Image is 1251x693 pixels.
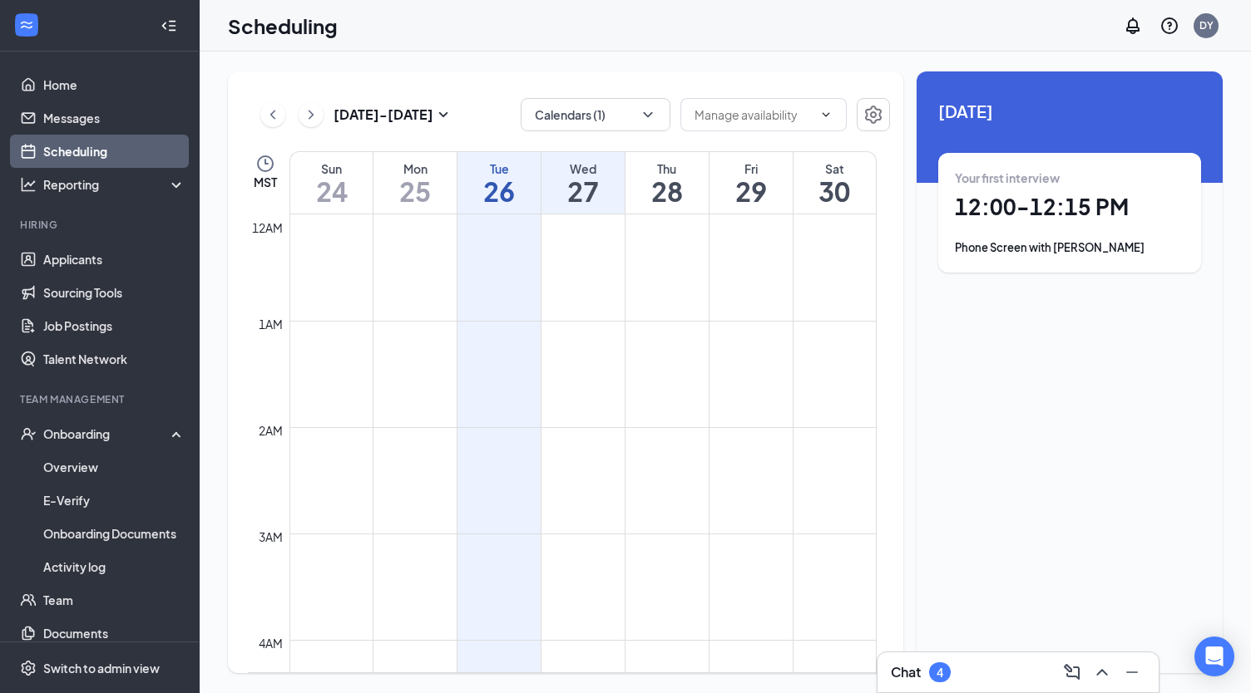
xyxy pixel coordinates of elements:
svg: ChevronDown [640,106,656,123]
svg: Settings [20,660,37,676]
svg: Analysis [20,176,37,193]
div: Switch to admin view [43,660,160,676]
span: MST [254,174,277,190]
div: Mon [373,160,457,177]
div: Your first interview [955,170,1184,186]
a: Talent Network [43,342,185,376]
h1: 12:00 - 12:15 PM [955,193,1184,221]
h1: 27 [541,177,625,205]
div: Thu [625,160,709,177]
div: Phone Screen with [PERSON_NAME] [955,239,1184,256]
div: 2am [255,421,286,440]
div: Sun [290,160,373,177]
a: August 24, 2025 [290,152,373,214]
svg: ComposeMessage [1062,662,1082,682]
div: 12am [249,219,286,237]
svg: ChevronLeft [265,105,281,125]
div: Fri [710,160,793,177]
button: Calendars (1)ChevronDown [521,98,670,131]
a: Messages [43,101,185,135]
svg: Clock [255,154,275,174]
h3: Chat [891,663,921,681]
a: August 25, 2025 [373,152,457,214]
a: Home [43,68,185,101]
a: Sourcing Tools [43,276,185,309]
span: [DATE] [938,98,1201,124]
svg: WorkstreamLogo [18,17,35,33]
svg: ChevronDown [819,108,833,121]
h1: 26 [457,177,541,205]
a: Scheduling [43,135,185,168]
div: Reporting [43,176,186,193]
button: Minimize [1119,659,1145,686]
h1: 25 [373,177,457,205]
svg: ChevronUp [1092,662,1112,682]
a: Activity log [43,550,185,583]
div: 1am [255,315,286,333]
h1: 29 [710,177,793,205]
a: Onboarding Documents [43,517,185,550]
button: ComposeMessage [1059,659,1085,686]
a: Job Postings [43,309,185,342]
div: Tue [457,160,541,177]
div: Sat [794,160,876,177]
a: August 29, 2025 [710,152,793,214]
button: ChevronLeft [260,102,285,127]
div: DY [1199,18,1214,32]
a: Applicants [43,243,185,276]
a: August 27, 2025 [541,152,625,214]
input: Manage availability [695,106,813,124]
svg: Collapse [161,17,177,34]
h1: 28 [625,177,709,205]
a: Team [43,583,185,617]
h1: 24 [290,177,373,205]
div: Wed [541,160,625,177]
svg: SmallChevronDown [433,105,453,125]
a: E-Verify [43,484,185,517]
h1: Scheduling [228,12,338,40]
button: ChevronRight [299,102,324,127]
svg: QuestionInfo [1160,16,1179,36]
div: 4am [255,634,286,652]
a: August 28, 2025 [625,152,709,214]
div: 4 [937,666,943,680]
svg: Settings [863,105,883,125]
h3: [DATE] - [DATE] [334,106,433,124]
div: Hiring [20,218,182,232]
svg: ChevronRight [303,105,319,125]
svg: Minimize [1122,662,1142,682]
a: Overview [43,450,185,484]
h1: 30 [794,177,876,205]
svg: UserCheck [20,425,37,442]
div: Open Intercom Messenger [1194,636,1234,676]
a: August 30, 2025 [794,152,876,214]
button: ChevronUp [1089,659,1115,686]
button: Settings [857,98,890,131]
svg: Notifications [1123,16,1143,36]
div: Team Management [20,392,182,406]
div: Onboarding [43,425,171,442]
a: August 26, 2025 [457,152,541,214]
a: Documents [43,617,185,650]
div: 3am [255,528,286,546]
